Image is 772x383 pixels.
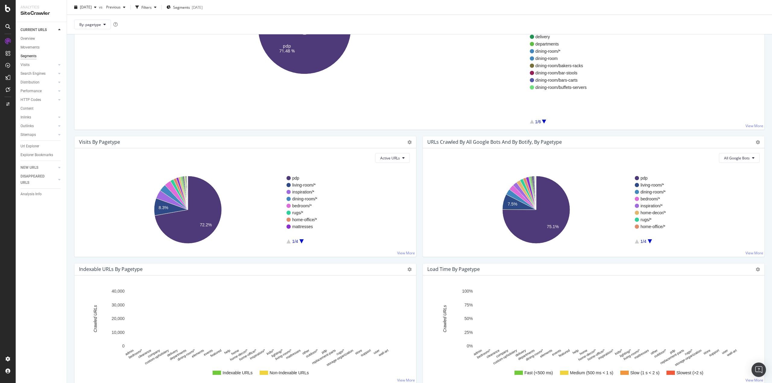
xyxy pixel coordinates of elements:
svg: A chart. [79,168,409,252]
text: 0% [467,344,473,349]
text: elements [191,348,204,358]
text: kids/* [614,348,623,356]
div: [DATE] [192,5,203,10]
div: Explorer Bookmarks [21,152,53,158]
text: home-office/* [292,217,317,222]
text: featured [558,348,570,358]
text: lighting/* [619,348,632,358]
text: clearance [486,348,500,359]
i: Options [756,140,760,144]
svg: A chart. [428,285,758,379]
text: company [147,348,161,358]
div: Distribution [21,79,40,86]
button: Filters [133,2,159,12]
text: 72.2% [200,222,212,227]
div: Outlinks [21,123,34,129]
text: departments [517,348,535,361]
text: storage-organization [326,348,354,367]
text: replacement-parts [660,348,685,365]
a: View More [745,378,763,383]
h4: Indexable URLs by pagetype [79,265,143,273]
a: CURRENT URLS [21,27,56,33]
text: admin [473,348,482,356]
div: Movements [21,44,40,51]
div: HTTP Codes [21,97,41,103]
div: Performance [21,88,42,94]
text: 71.48 % [279,48,295,54]
text: home-office/* [239,348,258,361]
span: dining-room/bar-stools [535,70,599,76]
text: wall-art [726,348,737,357]
a: NEW URLS [21,165,56,171]
text: home-office/* [587,348,606,361]
text: user [373,348,380,355]
text: 30,000 [112,303,125,307]
text: user [721,348,729,355]
text: replacement-parts [311,348,336,365]
text: dining-room/* [525,348,544,361]
text: mattresses [285,348,301,360]
text: dining-room/* [292,196,318,201]
text: home-office/* [641,224,666,229]
i: Options [407,267,412,272]
span: dining-room [535,55,599,61]
svg: A chart. [79,285,409,379]
text: pdp [283,43,291,49]
text: Crawled URLs [93,305,98,332]
h4: Visits by pagetype [79,138,120,146]
a: View More [397,378,415,383]
span: dining-room/bars-carts [535,77,599,83]
text: bedroom/* [292,203,312,208]
text: delivery [166,348,178,357]
div: 1/6 [535,119,541,125]
text: home-decor/* [578,348,597,362]
text: 75.1% [547,224,559,229]
text: store [703,348,711,355]
button: [DATE] [72,2,99,12]
text: kids/* [266,348,275,356]
text: storage-organization [674,348,702,367]
text: mattresses [634,348,650,360]
text: living-room/* [623,348,641,361]
text: home [579,348,588,356]
span: departments [535,41,599,47]
a: Segments [21,53,62,59]
a: Outlinks [21,123,56,129]
text: rugs/* [292,210,303,215]
text: clearance [138,348,152,359]
text: Medium (500 ms < 1 s) [570,370,613,375]
text: Slowest (>2 s) [676,370,703,375]
text: pdp [669,348,676,354]
span: All Google Bots [724,155,750,161]
text: lighting/* [271,348,284,358]
a: Overview [21,36,62,42]
text: events [203,348,214,356]
h4: URLs Crawled by All Google Bots and by Botify, by pagetype [427,138,562,146]
a: Search Engines [21,71,56,77]
text: rugs/* [684,348,694,356]
div: NEW URLS [21,165,38,171]
text: rugs/* [336,348,345,356]
div: Url Explorer [21,143,39,149]
span: Segments [173,5,190,10]
div: Content [21,105,33,112]
text: elements [539,348,553,358]
button: All Google Bots [719,153,760,163]
a: Performance [21,88,56,94]
text: dining-room/* [177,348,196,361]
text: living-room/* [274,348,293,361]
span: Previous [104,5,121,10]
text: Indexable URLs [223,370,253,375]
div: A chart. [428,168,758,252]
text: home [231,348,240,356]
a: Inlinks [21,114,56,121]
text: 7.5% [508,202,517,206]
text: living-room/* [292,183,316,187]
text: delivery [515,348,527,357]
text: outdoor/* [653,348,667,358]
a: Explorer Bookmarks [21,152,62,158]
div: CURRENT URLS [21,27,47,33]
text: featured [210,348,222,358]
h4: Load Time by pagetype [427,265,480,273]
